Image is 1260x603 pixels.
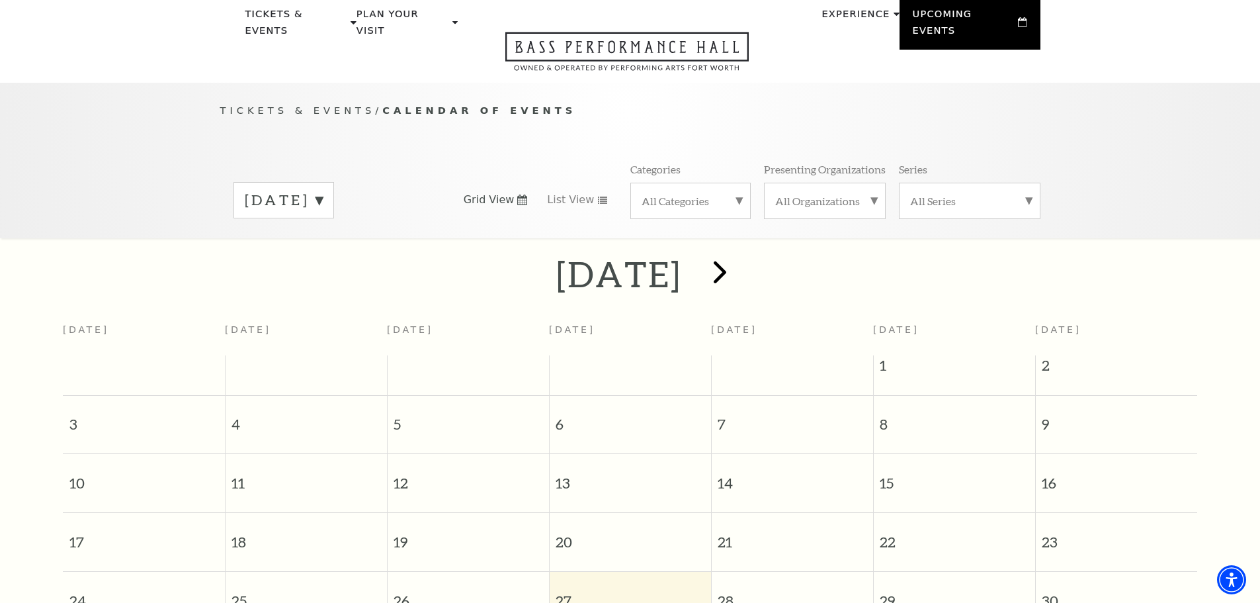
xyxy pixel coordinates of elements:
span: 10 [63,454,225,500]
th: [DATE] [63,316,225,355]
span: 3 [63,396,225,441]
span: 19 [388,513,549,559]
span: 2 [1036,355,1198,382]
span: Tickets & Events [220,105,376,116]
span: 5 [388,396,549,441]
p: Presenting Organizations [764,162,886,176]
span: 8 [874,396,1035,441]
p: Upcoming Events [913,6,1015,46]
label: All Categories [642,194,739,208]
span: 6 [550,396,711,441]
div: Accessibility Menu [1217,565,1246,594]
p: Plan Your Visit [357,6,449,46]
p: / [220,103,1040,119]
span: 15 [874,454,1035,500]
p: Tickets & Events [245,6,348,46]
span: [DATE] [873,324,919,335]
span: 16 [1036,454,1198,500]
span: 12 [388,454,549,500]
th: [DATE] [387,316,549,355]
span: 18 [226,513,387,559]
span: 11 [226,454,387,500]
label: [DATE] [245,190,323,210]
label: All Series [910,194,1029,208]
p: Experience [821,6,890,30]
span: List View [547,193,594,207]
span: 1 [874,355,1035,382]
span: 4 [226,396,387,441]
th: [DATE] [549,316,711,355]
th: [DATE] [225,316,387,355]
span: 7 [712,396,873,441]
h2: [DATE] [556,253,681,295]
label: All Organizations [775,194,874,208]
span: [DATE] [1035,324,1081,335]
a: Open this option [458,32,796,83]
button: next [694,251,742,298]
span: 13 [550,454,711,500]
span: 20 [550,513,711,559]
span: 21 [712,513,873,559]
p: Series [899,162,927,176]
span: 23 [1036,513,1198,559]
p: Categories [630,162,681,176]
span: Grid View [464,193,515,207]
span: 17 [63,513,225,559]
span: 14 [712,454,873,500]
span: 9 [1036,396,1198,441]
span: Calendar of Events [382,105,576,116]
span: 22 [874,513,1035,559]
th: [DATE] [711,316,873,355]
